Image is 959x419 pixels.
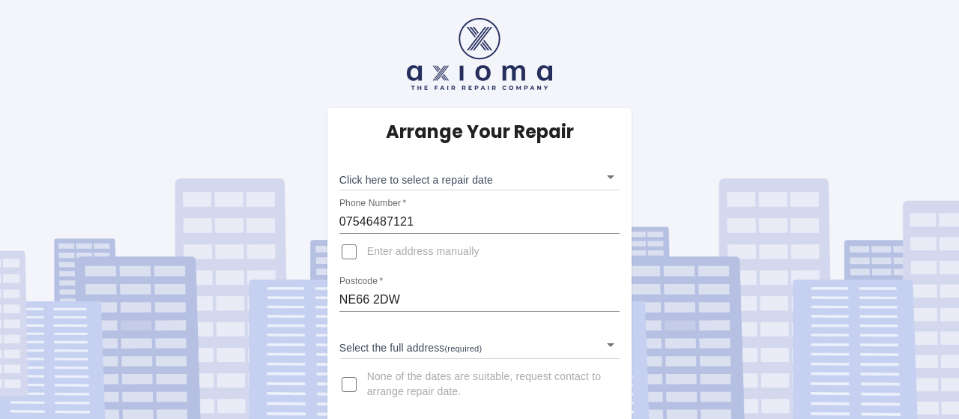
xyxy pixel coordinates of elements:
[367,244,479,259] span: Enter address manually
[407,18,552,90] img: axioma
[367,370,608,400] span: None of the dates are suitable, request contact to arrange repair date.
[386,120,574,144] h5: Arrange Your Repair
[339,275,383,288] label: Postcode
[339,197,406,210] label: Phone Number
